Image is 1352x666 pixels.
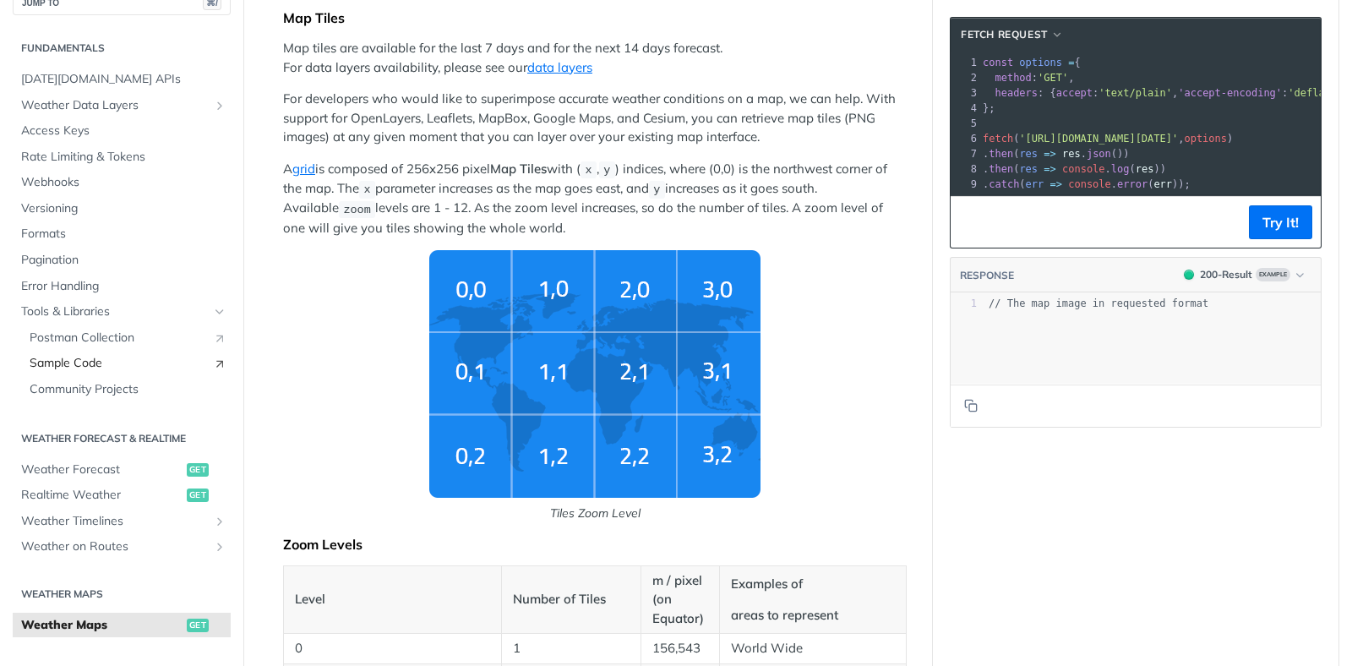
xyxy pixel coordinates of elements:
span: method [995,72,1031,84]
span: = [1068,57,1074,68]
span: x [585,164,591,177]
div: 200 - Result [1200,267,1252,282]
p: 1 [513,639,630,658]
span: err [1026,178,1044,190]
a: Formats [13,221,231,247]
p: Level [295,590,490,609]
span: err [1153,178,1172,190]
div: 7 [951,146,979,161]
span: options [1019,57,1062,68]
a: Weather Data LayersShow subpages for Weather Data Layers [13,93,231,118]
div: 6 [951,131,979,146]
span: 'GET' [1038,72,1068,84]
span: res [1062,148,1081,160]
span: catch [989,178,1019,190]
span: then [989,163,1013,175]
span: then [989,148,1013,160]
span: Formats [21,226,226,243]
span: Versioning [21,200,226,217]
div: Zoom Levels [283,536,907,553]
span: Error Handling [21,278,226,295]
a: Webhooks [13,170,231,195]
a: Weather Forecastget [13,457,231,483]
button: 200200-ResultExample [1175,266,1312,283]
span: get [187,463,209,477]
button: Hide subpages for Tools & Libraries [213,305,226,319]
span: Weather Data Layers [21,97,209,114]
span: res [1019,163,1038,175]
span: Postman Collection [30,330,204,347]
span: Sample Code [30,355,204,372]
div: 2 [951,70,979,85]
span: y [653,183,660,196]
span: Example [1256,268,1290,281]
a: Tools & LibrariesHide subpages for Tools & Libraries [13,299,231,325]
div: 4 [951,101,979,116]
a: Pagination [13,248,231,273]
span: json [1087,148,1111,160]
button: Copy to clipboard [959,393,983,418]
p: World Wide [731,639,895,658]
span: . ( . ()) [983,148,1130,160]
span: x [363,183,370,196]
a: Realtime Weatherget [13,483,231,508]
span: { [983,57,1081,68]
span: get [187,619,209,632]
h2: Weather Maps [13,587,231,602]
a: Postman CollectionLink [21,325,231,351]
span: Weather Forecast [21,461,183,478]
p: Map tiles are available for the last 7 days and for the next 14 days forecast. For data layers av... [283,39,907,77]
span: log [1111,163,1130,175]
button: Show subpages for Weather Data Layers [213,99,226,112]
span: Weather on Routes [21,538,209,555]
strong: Map Tiles [490,161,547,177]
span: options [1184,133,1227,145]
span: Tiles Zoom Level [283,250,907,522]
a: Access Keys [13,118,231,144]
span: res [1136,163,1154,175]
span: => [1044,148,1055,160]
span: console [1062,163,1105,175]
a: data layers [527,59,592,75]
p: Tiles Zoom Level [283,505,907,522]
span: fetch [983,133,1013,145]
div: Map Tiles [283,9,907,26]
span: 'text/plain' [1098,87,1172,99]
span: fetch Request [961,27,1048,42]
span: y [603,164,610,177]
button: fetch Request [955,26,1069,43]
span: Community Projects [30,381,226,398]
h2: Fundamentals [13,41,231,56]
span: '[URL][DOMAIN_NAME][DATE]' [1019,133,1178,145]
span: Webhooks [21,174,226,191]
span: headers [995,87,1038,99]
a: grid [292,161,315,177]
span: Pagination [21,252,226,269]
button: Copy to clipboard [959,210,983,235]
a: Weather TimelinesShow subpages for Weather Timelines [13,509,231,534]
span: res [1019,148,1038,160]
span: 200 [1184,270,1194,280]
span: }; [983,102,995,114]
span: Access Keys [21,123,226,139]
button: RESPONSE [959,267,1015,284]
p: 0 [295,639,490,658]
button: Try It! [1249,205,1312,239]
a: Error Handling [13,274,231,299]
span: [DATE][DOMAIN_NAME] APIs [21,71,226,88]
a: Rate Limiting & Tokens [13,145,231,170]
span: 'accept-encoding' [1178,87,1282,99]
span: => [1050,178,1062,190]
i: Link [213,357,226,370]
button: Show subpages for Weather on Routes [213,540,226,554]
div: 9 [951,177,979,192]
div: 1 [951,297,977,311]
p: A is composed of 256x256 pixel with ( , ) indices, where (0,0) is the northwest corner of the map... [283,160,907,237]
span: : , [983,72,1075,84]
h2: Weather Forecast & realtime [13,431,231,446]
img: weather-grid-map.png [429,250,760,498]
a: Versioning [13,196,231,221]
p: For developers who would like to superimpose accurate weather conditions on a map, we can help. W... [283,90,907,147]
p: m / pixel (on Equator) [652,571,708,629]
span: zoom [343,203,370,216]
